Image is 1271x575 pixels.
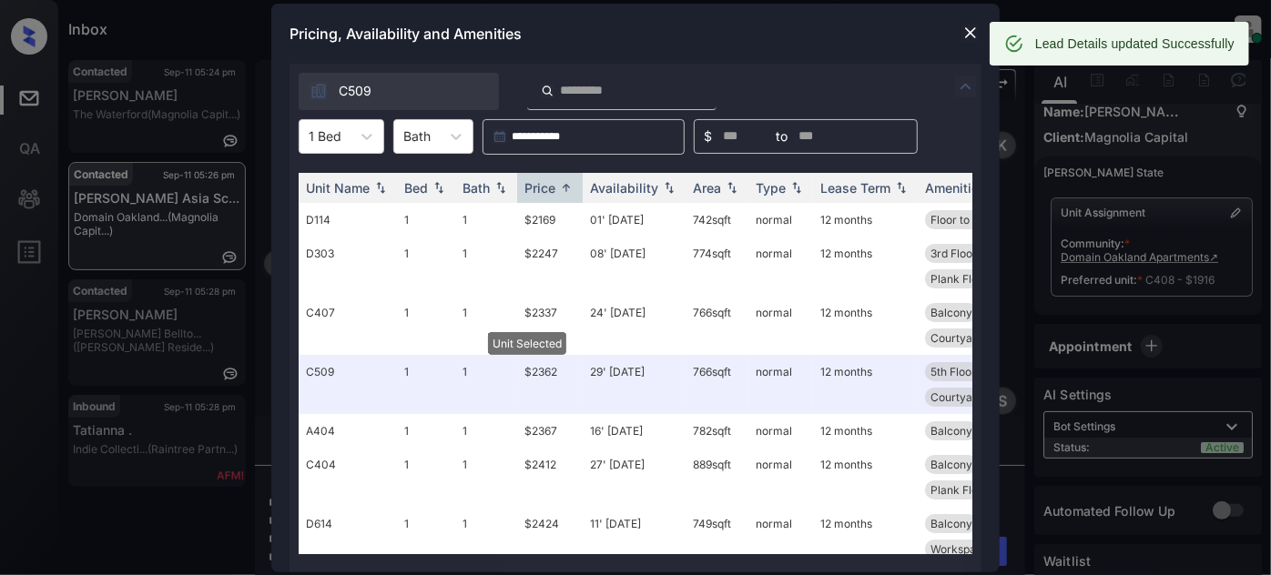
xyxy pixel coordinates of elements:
span: Plank Flooring [930,483,1004,497]
td: D114 [299,203,397,237]
td: C404 [299,448,397,507]
td: 12 months [813,355,918,414]
td: 1 [397,296,455,355]
td: 782 sqft [686,414,748,448]
td: 1 [397,414,455,448]
td: normal [748,237,813,296]
img: icon-zuma [541,83,554,99]
img: sorting [557,181,575,195]
td: 24' [DATE] [583,296,686,355]
img: icon-zuma [955,76,977,97]
td: 01' [DATE] [583,203,686,237]
td: normal [748,203,813,237]
div: Bath [463,180,490,196]
img: sorting [430,181,448,194]
td: 742 sqft [686,203,748,237]
img: sorting [788,181,806,194]
span: Courtyard view [930,390,1011,404]
span: Balcony [930,517,972,530]
img: sorting [660,181,678,194]
span: Balcony [930,424,972,438]
div: Bed [404,180,428,196]
td: 1 [455,414,517,448]
td: 12 months [813,296,918,355]
div: Area [693,180,721,196]
td: 12 months [813,448,918,507]
td: 1 [397,237,455,296]
td: $2337 [517,296,583,355]
td: 1 [455,203,517,237]
td: $2169 [517,203,583,237]
td: 1 [397,448,455,507]
td: 27' [DATE] [583,448,686,507]
td: 1 [455,237,517,296]
span: 5th Floor [930,365,976,378]
span: C509 [339,81,371,101]
div: Lease Term [820,180,890,196]
td: C509 [299,355,397,414]
td: 1 [455,355,517,414]
td: normal [748,355,813,414]
span: to [776,126,788,146]
span: Plank Flooring [930,272,1004,286]
td: 08' [DATE] [583,237,686,296]
td: normal [748,448,813,507]
td: C407 [299,296,397,355]
img: close [961,24,980,42]
div: Pricing, Availability and Amenities [271,4,1000,64]
div: Availability [590,180,658,196]
img: sorting [371,181,390,194]
td: 29' [DATE] [583,355,686,414]
td: $2367 [517,414,583,448]
td: normal [748,296,813,355]
td: $2412 [517,448,583,507]
td: 766 sqft [686,355,748,414]
span: Balcony [930,458,972,471]
img: sorting [492,181,510,194]
td: 1 [455,296,517,355]
td: D303 [299,237,397,296]
div: Lead Details updated Successfully [1035,27,1235,60]
td: $2362 [517,355,583,414]
td: 1 [397,203,455,237]
td: 12 months [813,237,918,296]
img: sorting [723,181,741,194]
img: sorting [892,181,910,194]
td: 774 sqft [686,237,748,296]
span: Courtyard view [930,331,1011,345]
div: Type [756,180,786,196]
span: Workspace [930,542,989,556]
div: Price [524,180,555,196]
td: $2247 [517,237,583,296]
td: normal [748,414,813,448]
span: Floor to Ceilin... [930,213,1010,227]
td: 12 months [813,414,918,448]
td: A404 [299,414,397,448]
td: 766 sqft [686,296,748,355]
img: icon-zuma [310,82,328,100]
td: 1 [397,355,455,414]
div: Unit Name [306,180,370,196]
td: 16' [DATE] [583,414,686,448]
span: $ [704,126,712,146]
span: 3rd Floor [930,247,977,260]
td: 12 months [813,203,918,237]
div: Amenities [925,180,986,196]
span: Balcony [930,306,972,319]
td: 1 [455,448,517,507]
td: 889 sqft [686,448,748,507]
